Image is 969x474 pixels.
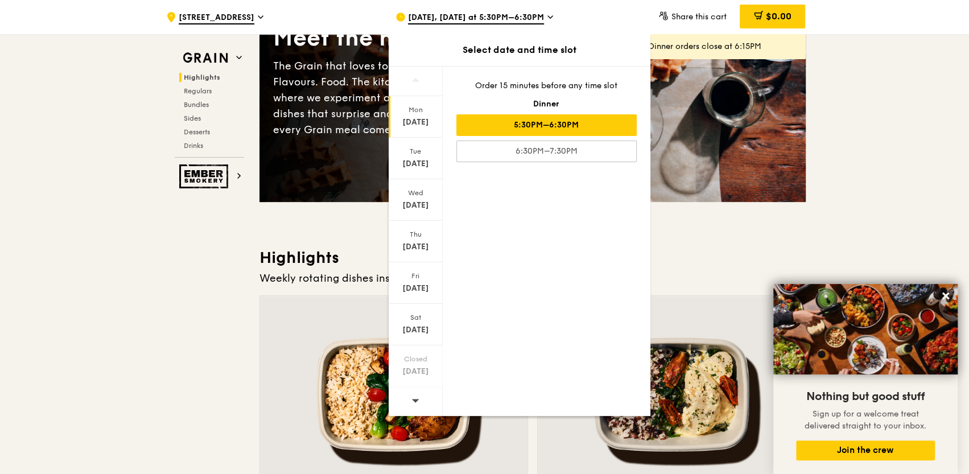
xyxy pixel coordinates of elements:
[179,12,254,24] span: [STREET_ADDRESS]
[390,283,441,294] div: [DATE]
[390,366,441,377] div: [DATE]
[184,128,210,136] span: Desserts
[390,355,441,364] div: Closed
[390,324,441,336] div: [DATE]
[805,409,926,431] span: Sign up for a welcome treat delivered straight to your inbox.
[184,142,203,150] span: Drinks
[390,117,441,128] div: [DATE]
[937,287,955,305] button: Close
[184,114,201,122] span: Sides
[408,12,544,24] span: [DATE], [DATE] at 5:30PM–6:30PM
[390,147,441,156] div: Tue
[796,440,935,460] button: Join the crew
[456,141,637,162] div: 6:30PM–7:30PM
[456,114,637,136] div: 5:30PM–6:30PM
[179,48,232,68] img: Grain web logo
[390,271,441,281] div: Fri
[389,43,650,57] div: Select date and time slot
[259,248,806,268] h3: Highlights
[259,270,806,286] div: Weekly rotating dishes inspired by flavours from around the world.
[390,200,441,211] div: [DATE]
[273,23,533,53] div: Meet the new Grain
[390,230,441,239] div: Thu
[390,241,441,253] div: [DATE]
[806,390,925,403] span: Nothing but good stuff
[390,313,441,322] div: Sat
[390,188,441,197] div: Wed
[184,101,209,109] span: Bundles
[649,41,797,52] div: Dinner orders close at 6:15PM
[179,164,232,188] img: Ember Smokery web logo
[390,158,441,170] div: [DATE]
[671,12,726,22] span: Share this cart
[765,11,791,22] span: $0.00
[773,284,958,374] img: DSC07876-Edit02-Large.jpeg
[390,105,441,114] div: Mon
[184,87,212,95] span: Regulars
[456,98,637,110] div: Dinner
[184,73,220,81] span: Highlights
[273,58,533,138] div: The Grain that loves to play. With ingredients. Flavours. Food. The kitchen is our happy place, w...
[456,80,637,92] div: Order 15 minutes before any time slot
